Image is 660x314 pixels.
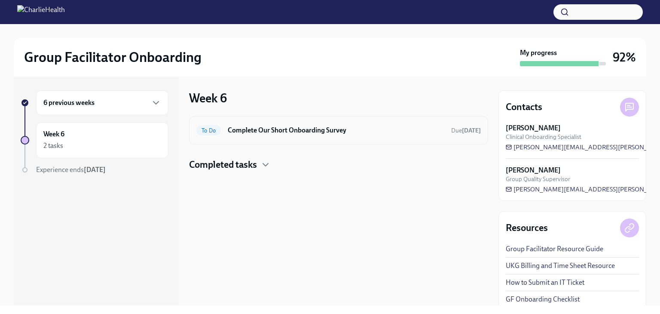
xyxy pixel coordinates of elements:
[462,127,481,134] strong: [DATE]
[24,49,202,66] h2: Group Facilitator Onboarding
[36,166,106,174] span: Experience ends
[21,122,168,158] a: Week 62 tasks
[84,166,106,174] strong: [DATE]
[506,123,561,133] strong: [PERSON_NAME]
[196,127,221,134] span: To Do
[506,244,603,254] a: Group Facilitator Resource Guide
[196,123,481,137] a: To DoComplete Our Short Onboarding SurveyDue[DATE]
[506,101,542,114] h4: Contacts
[189,90,227,106] h3: Week 6
[506,166,561,175] strong: [PERSON_NAME]
[228,126,444,135] h6: Complete Our Short Onboarding Survey
[506,295,580,304] a: GF Onboarding Checklist
[189,158,488,171] div: Completed tasks
[613,49,636,65] h3: 92%
[506,261,615,271] a: UKG Billing and Time Sheet Resource
[43,129,64,139] h6: Week 6
[506,175,570,183] span: Group Quality Supervisor
[451,127,481,134] span: Due
[36,90,168,115] div: 6 previous weeks
[520,48,557,58] strong: My progress
[43,141,63,151] div: 2 tasks
[451,126,481,135] span: October 6th, 2025 09:00
[506,278,584,287] a: How to Submit an IT Ticket
[43,98,95,108] h6: 6 previous weeks
[189,158,257,171] h4: Completed tasks
[506,133,581,141] span: Clinical Onboarding Specialist
[506,222,548,234] h4: Resources
[17,5,65,19] img: CharlieHealth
